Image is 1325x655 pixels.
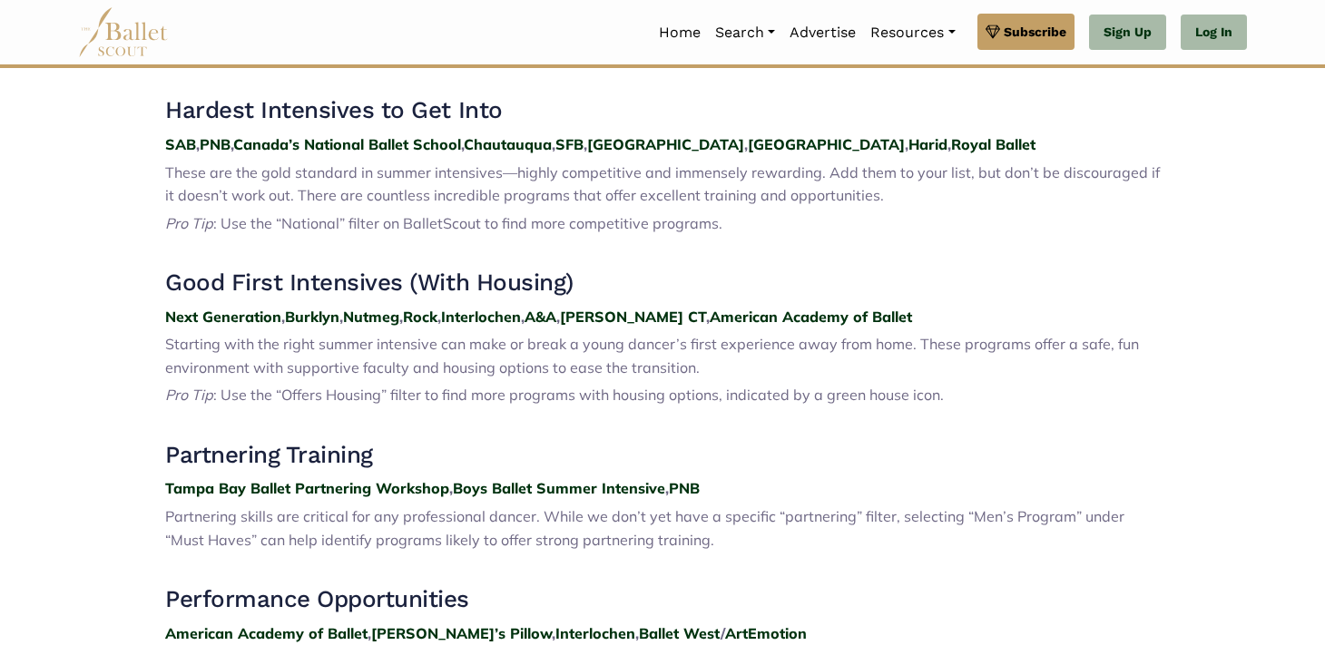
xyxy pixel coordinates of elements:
[449,479,453,497] strong: ,
[863,14,962,52] a: Resources
[977,14,1075,50] a: Subscribe
[165,308,281,326] a: Next Generation
[947,135,951,153] strong: ,
[555,624,635,642] a: Interlochen
[669,479,700,497] a: PNB
[635,624,639,642] strong: ,
[213,386,944,404] span: : Use the “Offers Housing” filter to find more programs with housing options, indicated by a gree...
[343,308,399,326] a: Nutmeg
[708,14,782,52] a: Search
[165,214,213,232] span: Pro Tip
[165,95,1160,126] h3: Hardest Intensives to Get Into
[461,135,464,153] strong: ,
[285,308,339,326] a: Burklyn
[368,624,371,642] strong: ,
[165,479,449,497] a: Tampa Bay Ballet Partnering Workshop
[951,135,1035,153] a: Royal Ballet
[556,308,560,326] strong: ,
[652,14,708,52] a: Home
[441,308,521,326] a: Interlochen
[587,135,744,153] a: [GEOGRAPHIC_DATA]
[165,440,1160,471] h3: Partnering Training
[725,624,807,642] a: ArtEmotion
[464,135,552,153] a: Chautauqua
[281,308,285,326] strong: ,
[782,14,863,52] a: Advertise
[165,584,1160,615] h3: Performance Opportunities
[165,335,1139,376] span: Starting with the right summer intensive can make or break a young dancer’s first experience away...
[165,135,196,153] a: SAB
[710,308,912,326] a: American Academy of Ballet
[1181,15,1247,51] a: Log In
[196,135,200,153] strong: ,
[1004,22,1066,42] span: Subscribe
[584,135,587,153] strong: ,
[748,135,905,153] a: [GEOGRAPHIC_DATA]
[339,308,343,326] strong: ,
[552,135,555,153] strong: ,
[371,624,552,642] a: [PERSON_NAME]’s Pillow
[986,22,1000,42] img: gem.svg
[403,308,437,326] a: Rock
[200,135,231,153] a: PNB
[165,268,1160,298] h3: Good First Intensives (With Housing)
[231,135,233,153] strong: ,
[1089,15,1166,51] a: Sign Up
[165,624,368,642] a: American Academy of Ballet
[453,479,665,497] a: Boys Ballet Summer Intensive
[908,135,947,153] a: Harid
[552,624,555,642] strong: ,
[165,163,1160,205] span: These are the gold standard in summer intensives—highly competitive and immensely rewarding. Add ...
[525,308,556,326] a: A&A
[555,135,584,153] a: SFB
[521,308,525,326] strong: ,
[233,135,461,153] a: Canada’s National Ballet School
[213,214,722,232] span: : Use the “National” filter on BalletScout to find more competitive programs.
[165,386,213,404] span: Pro Tip
[744,135,748,153] strong: ,
[665,479,669,497] strong: ,
[165,507,1124,549] span: Partnering skills are critical for any professional dancer. While we don’t yet have a specific “p...
[437,308,441,326] strong: ,
[399,308,403,326] strong: ,
[905,135,908,153] strong: ,
[721,624,725,642] strong: /
[639,624,721,642] a: Ballet West
[706,308,710,326] strong: ,
[560,308,706,326] a: [PERSON_NAME] CT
